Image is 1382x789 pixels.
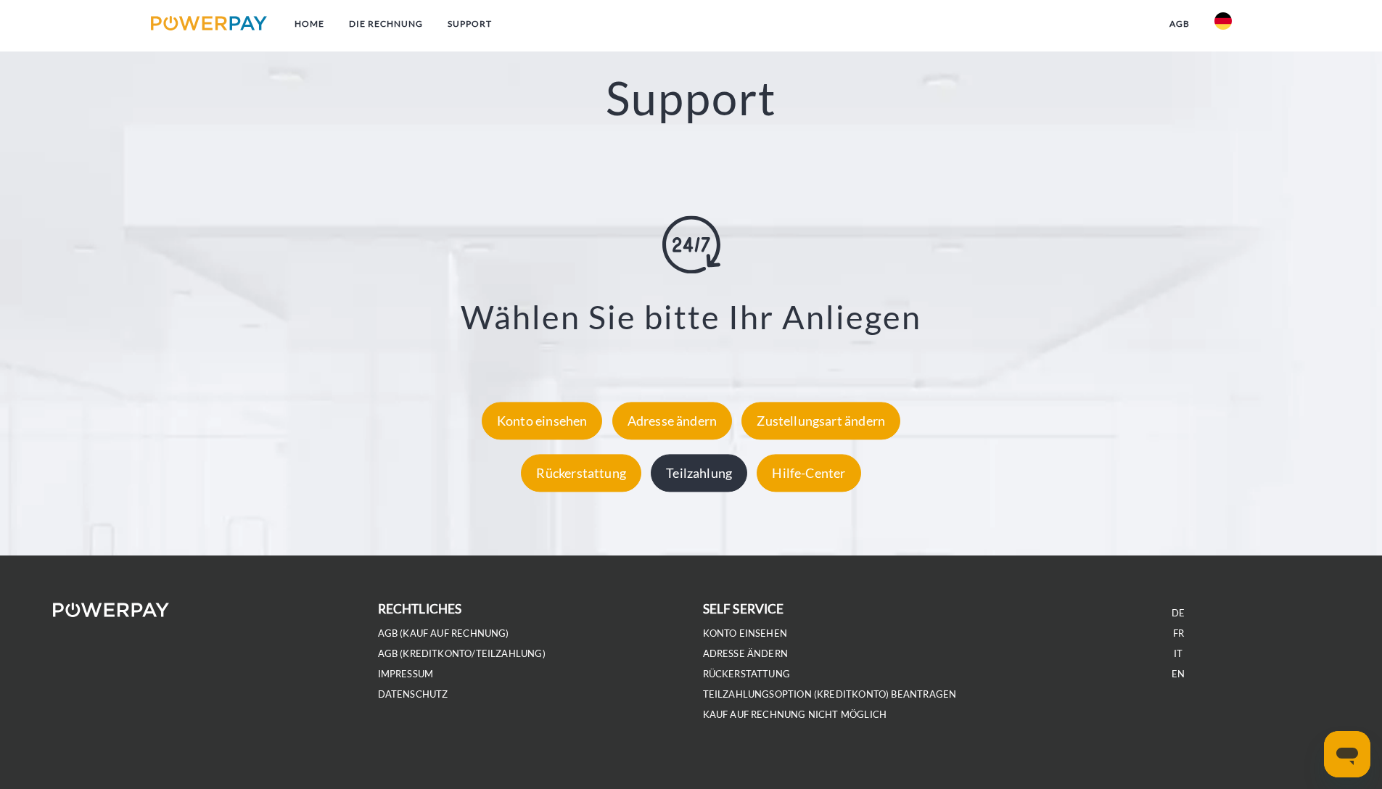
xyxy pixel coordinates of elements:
div: Teilzahlung [651,455,747,492]
a: DE [1172,607,1185,619]
a: Hilfe-Center [753,466,864,482]
div: Zustellungsart ändern [741,402,900,440]
h3: Wählen Sie bitte Ihr Anliegen [87,297,1295,337]
a: DIE RECHNUNG [337,11,435,37]
img: logo-powerpay.svg [151,16,268,30]
a: Adresse ändern [609,413,736,429]
a: AGB (Kreditkonto/Teilzahlung) [378,648,546,660]
a: Kauf auf Rechnung nicht möglich [703,709,887,721]
div: Adresse ändern [612,402,733,440]
div: Rückerstattung [521,455,641,492]
a: Teilzahlungsoption (KREDITKONTO) beantragen [703,688,957,701]
a: Rückerstattung [703,668,791,680]
a: IT [1174,648,1182,660]
a: agb [1157,11,1202,37]
a: Konto einsehen [478,413,606,429]
a: Adresse ändern [703,648,789,660]
a: AGB (Kauf auf Rechnung) [378,627,509,640]
img: online-shopping.svg [662,215,720,273]
div: Konto einsehen [482,402,603,440]
b: self service [703,601,784,616]
a: FR [1173,627,1184,640]
a: Zustellungsart ändern [738,413,904,429]
h2: Support [69,70,1313,127]
b: rechtliches [378,601,462,616]
a: Teilzahlung [647,466,751,482]
div: Hilfe-Center [757,455,860,492]
img: de [1214,12,1232,30]
iframe: Schaltfläche zum Öffnen des Messaging-Fensters [1324,731,1370,777]
a: IMPRESSUM [378,668,434,680]
a: EN [1172,668,1185,680]
img: logo-powerpay-white.svg [53,603,170,617]
a: SUPPORT [435,11,504,37]
a: DATENSCHUTZ [378,688,448,701]
a: Home [282,11,337,37]
a: Rückerstattung [517,466,645,482]
a: Konto einsehen [703,627,788,640]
